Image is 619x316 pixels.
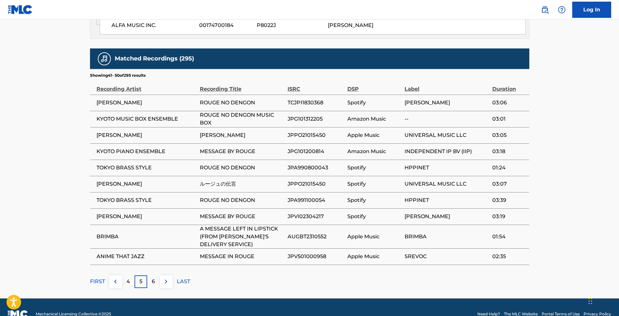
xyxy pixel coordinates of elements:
[200,131,284,139] span: [PERSON_NAME]
[558,6,566,14] img: help
[200,213,284,220] span: MESSAGE BY ROUGE
[347,148,401,155] span: Amazon Music
[8,5,33,14] img: MLC Logo
[90,278,105,285] p: FIRST
[328,22,373,28] span: [PERSON_NAME]
[288,78,344,93] div: ISRC
[555,3,568,16] div: Help
[126,278,130,285] p: 4
[162,278,170,285] img: right
[405,196,489,204] span: HPPINET
[288,213,344,220] span: JPVI02304217
[100,55,108,63] img: Matched Recordings
[405,148,489,155] span: INDEPENDENT IP BV (IIP)
[347,233,401,241] span: Apple Music
[97,78,197,93] div: Recording Artist
[97,253,197,260] span: ANIME THAT JAZZ
[288,180,344,188] span: JPPO21015450
[97,164,197,172] span: TOKYO BRASS STYLE
[347,253,401,260] span: Apple Music
[288,131,344,139] span: JPPO21015450
[97,148,197,155] span: KYOTO PIANO ENSEMBLE
[200,148,284,155] span: MESSAGE BY ROUGE
[199,21,252,29] span: 00174700184
[405,180,489,188] span: UNIVERSAL MUSIC LLC
[97,180,197,188] span: [PERSON_NAME]
[492,233,526,241] span: 01:54
[405,213,489,220] span: [PERSON_NAME]
[405,253,489,260] span: SREVOC
[200,253,284,260] span: MESSAGE IN ROUGE
[405,99,489,107] span: [PERSON_NAME]
[492,148,526,155] span: 03:18
[200,164,284,172] span: ROUGE NO DENGON
[115,55,194,62] h5: Matched Recordings (295)
[97,196,197,204] span: TOKYO BRASS STYLE
[111,278,119,285] img: left
[492,164,526,172] span: 01:24
[347,115,401,123] span: Amazon Music
[538,3,551,16] a: Public Search
[405,131,489,139] span: UNIVERSAL MUSIC LLC
[492,213,526,220] span: 03:19
[288,233,344,241] span: AUGBT2310552
[111,21,194,29] span: ALFA MUSIC INC.
[288,196,344,204] span: JPA991100054
[152,278,155,285] p: 6
[288,148,344,155] span: JPG101200814
[587,285,619,316] iframe: Chat Widget
[347,131,401,139] span: Apple Music
[200,99,284,107] span: ROUGE NO DENGON
[97,233,197,241] span: BRIMBA
[347,196,401,204] span: Spotify
[200,78,284,93] div: Recording Title
[177,278,190,285] p: LAST
[139,278,142,285] p: 5
[90,72,146,78] p: Showing 41 - 50 of 295 results
[492,131,526,139] span: 03:05
[347,164,401,172] span: Spotify
[97,99,197,107] span: [PERSON_NAME]
[492,78,526,93] div: Duration
[97,131,197,139] span: [PERSON_NAME]
[492,253,526,260] span: 02:35
[97,115,197,123] span: KYOTO MUSIC BOX ENSEMBLE
[588,291,592,311] div: ドラッグ
[347,213,401,220] span: Spotify
[200,180,284,188] span: ルージュの伝言
[347,180,401,188] span: Spotify
[347,78,401,93] div: DSP
[97,213,197,220] span: [PERSON_NAME]
[405,115,489,123] span: --
[405,164,489,172] span: HPPINET
[492,115,526,123] span: 03:01
[200,225,284,248] span: A MESSAGE LEFT IN LIPSTICK (FROM [PERSON_NAME]'S DELIVERY SERVICE)
[257,21,323,29] span: P8022J
[288,115,344,123] span: JPG101312205
[200,111,284,127] span: ROUGE NO DENGON MUSIC BOX
[347,99,401,107] span: Spotify
[405,78,489,93] div: Label
[492,196,526,204] span: 03:39
[288,99,344,107] span: TCJPI1830368
[587,285,619,316] div: チャットウィジェット
[572,2,611,18] a: Log In
[541,6,549,14] img: search
[288,253,344,260] span: JPV501000958
[405,233,489,241] span: BRIMBA
[492,180,526,188] span: 03:07
[200,196,284,204] span: ROUGE NO DENGON
[288,164,344,172] span: JPA990800043
[492,99,526,107] span: 03:06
